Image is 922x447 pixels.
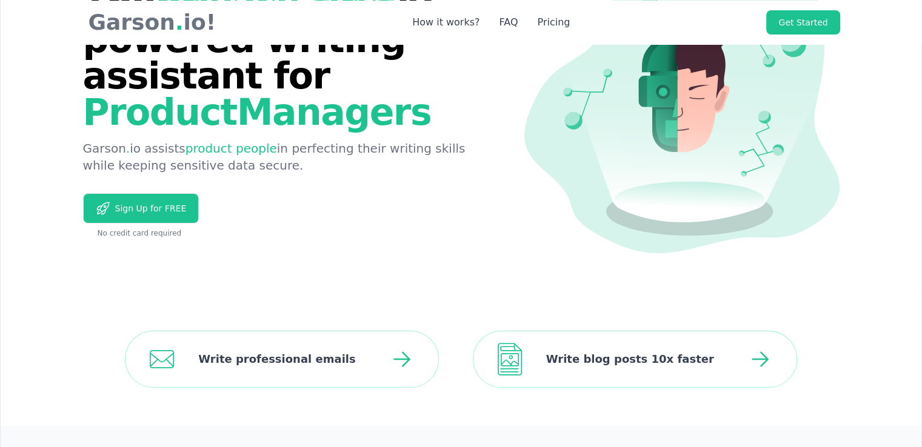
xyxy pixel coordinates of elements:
span: Product [83,67,443,133]
a: How it works? [412,15,479,30]
div: No credit card required [83,228,490,238]
span: . [175,10,184,35]
a: Write blog posts 10x faster [456,331,814,388]
a: Sign Up for FREE [83,193,199,223]
p: Garson io assists in perfecting their writing skills while keeping sensitive data secure. [83,140,490,174]
span: . [126,141,130,156]
p: Garson io! [84,10,216,35]
span: Write professional emails [174,331,375,387]
a: Garson.io! [84,10,216,35]
span: Managers [237,91,431,133]
a: Pricing [537,15,570,30]
span: Write blog posts 10x faster [522,331,733,387]
a: Write professional emails [108,331,455,388]
a: Get Started [766,10,840,35]
a: FAQ [499,15,518,30]
span: product people [185,141,277,156]
span: Sign Up for FREE [110,202,187,214]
